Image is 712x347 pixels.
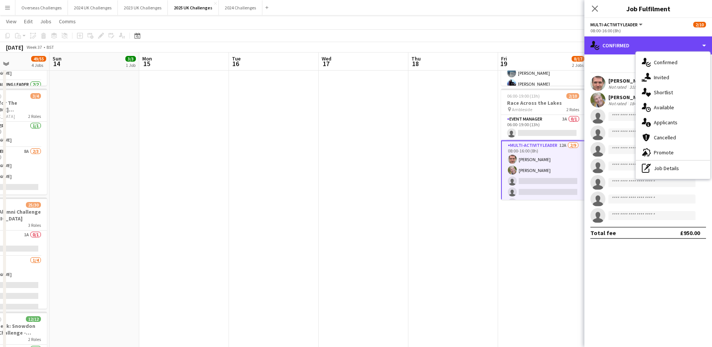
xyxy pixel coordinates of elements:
span: Ambleside [512,107,532,112]
div: Confirmed [584,36,712,54]
span: 12/12 [26,316,41,322]
span: Jobs [40,18,51,25]
a: Comms [56,17,79,26]
span: Multi-Activity Leader [590,22,638,27]
div: Confirmed [636,55,710,70]
span: 2/10 [693,22,706,27]
span: Comms [59,18,76,25]
h3: Job Fulfilment [584,4,712,14]
a: Jobs [37,17,54,26]
div: Not rated [608,84,628,90]
div: Promote [636,145,710,160]
span: 15 [141,59,152,68]
span: 8/17 [572,56,584,62]
span: Wed [322,55,331,62]
div: 4 Jobs [32,62,46,68]
button: 2024 UK Challenges [68,0,118,15]
span: 25/30 [26,202,41,208]
div: Shortlist [636,85,710,100]
button: Multi-Activity Leader [590,22,644,27]
span: View [6,18,17,25]
button: 2023 UK Challenges [118,0,168,15]
div: 2 Jobs [572,62,584,68]
div: £950.00 [680,229,700,237]
span: Edit [24,18,33,25]
div: Cancelled [636,130,710,145]
span: Fri [501,55,507,62]
div: 318.4km [628,84,647,90]
app-card-role: Walking Leader8A5/606:00-19:00 (13h)[PERSON_NAME][PERSON_NAME][PERSON_NAME][PERSON_NAME] [501,33,585,115]
span: Mon [142,55,152,62]
span: Thu [411,55,421,62]
app-card-role: Multi-Activity Leader12A2/908:00-16:00 (8h)[PERSON_NAME][PERSON_NAME] [501,140,585,255]
div: [DATE] [6,44,23,51]
div: [PERSON_NAME] [608,77,656,84]
span: 3 Roles [28,222,41,228]
div: Total fee [590,229,616,237]
div: [PERSON_NAME] [608,94,656,101]
span: 2/10 [566,93,579,99]
span: 18 [410,59,421,68]
button: Overseas Challenges [15,0,68,15]
div: BST [47,44,54,50]
app-job-card: 06:00-19:00 (13h)2/10Race Across the Lakes Ambleside2 RolesEvent Manager3A0/106:00-19:00 (13h) Mu... [501,89,585,200]
span: 2 Roles [28,336,41,342]
div: Available [636,100,710,115]
div: 08:00-16:00 (8h) [590,28,706,33]
div: 184.1km [628,101,647,106]
span: Sun [53,55,62,62]
span: 14 [51,59,62,68]
button: 2024 Challenges [219,0,262,15]
div: Applicants [636,115,710,130]
span: 2 Roles [28,113,41,119]
a: View [3,17,20,26]
span: 19 [500,59,507,68]
span: Week 37 [25,44,44,50]
button: 2025 UK Challenges [168,0,219,15]
app-card-role: Event Manager3A0/106:00-19:00 (13h) [501,115,585,140]
span: 49/55 [31,56,46,62]
a: Edit [21,17,36,26]
span: 16 [231,59,241,68]
h3: Race Across the Lakes [501,100,585,106]
span: 3/4 [30,93,41,99]
span: Tue [232,55,241,62]
span: 2 Roles [566,107,579,112]
div: Job Details [636,161,710,176]
div: Invited [636,70,710,85]
div: Not rated [608,101,628,106]
span: 06:00-19:00 (13h) [507,93,540,99]
div: 1 Job [126,62,135,68]
span: 3/3 [125,56,136,62]
span: 17 [321,59,331,68]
